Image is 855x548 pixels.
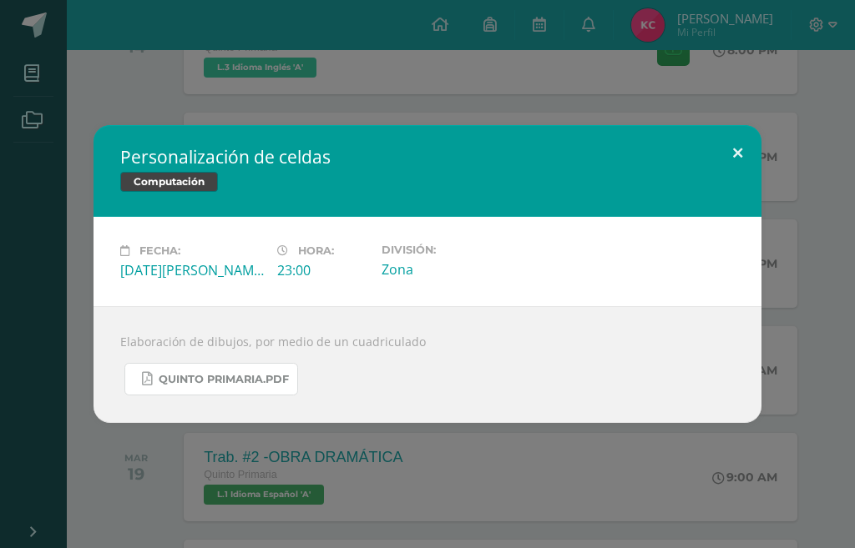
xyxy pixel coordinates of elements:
div: [DATE][PERSON_NAME] [120,261,264,279]
span: Fecha: [139,244,180,257]
label: División: [382,244,525,256]
div: 23:00 [277,261,368,279]
span: Computación [120,172,218,192]
a: Quinto Primaria.pdf [124,363,298,395]
div: Elaboración de dibujos, por medio de un cuadriculado [94,306,761,423]
div: Zona [382,260,525,279]
span: Hora: [298,244,334,257]
h2: Personalización de celdas [120,145,735,168]
span: Quinto Primaria.pdf [159,373,289,386]
button: Close (Esc) [714,125,761,182]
